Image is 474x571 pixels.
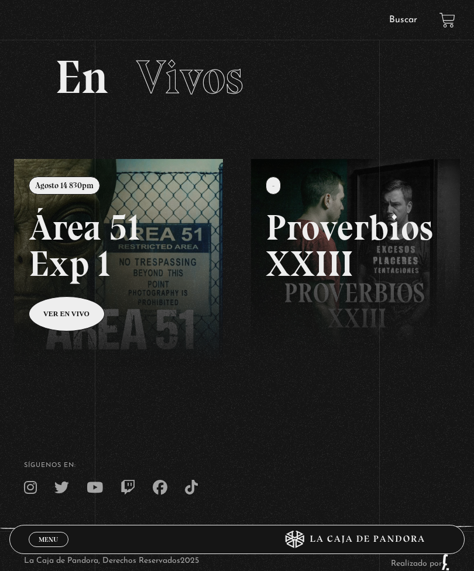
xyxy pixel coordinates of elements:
[55,54,419,101] h2: En
[35,546,62,554] span: Cerrar
[24,462,451,469] h4: SÍguenos en:
[39,536,58,543] span: Menu
[391,559,451,568] a: Realizado por
[439,12,455,27] a: View your shopping cart
[24,553,199,571] p: La Caja de Pandora, Derechos Reservados 2025
[136,49,243,105] span: Vivos
[389,15,417,25] a: Buscar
